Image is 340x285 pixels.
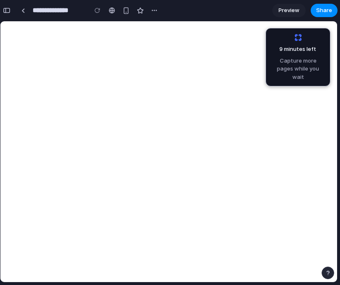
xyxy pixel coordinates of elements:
[279,6,299,15] span: Preview
[272,4,306,17] a: Preview
[316,6,332,15] span: Share
[273,45,316,53] span: 9 minutes left
[271,57,325,81] span: Capture more pages while you wait
[311,4,337,17] button: Share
